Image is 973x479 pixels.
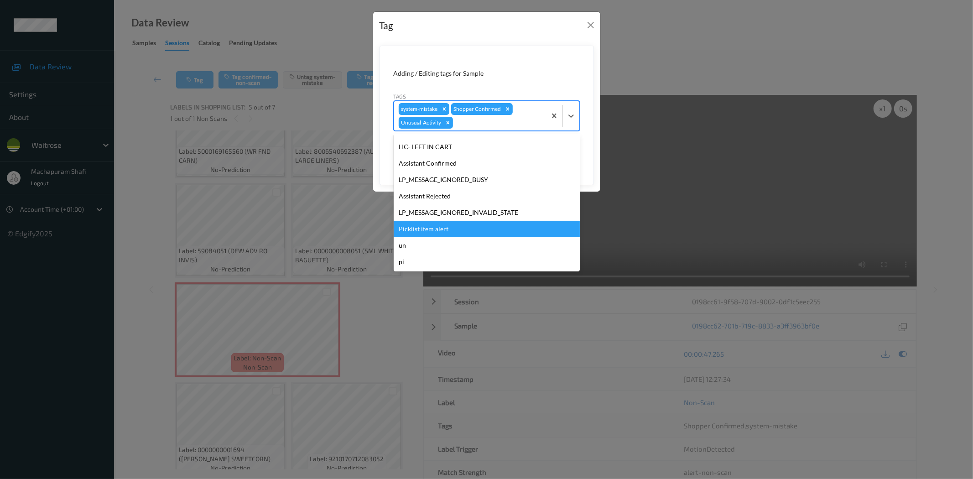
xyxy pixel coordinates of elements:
[394,172,580,188] div: LP_MESSAGE_IGNORED_BUSY
[394,237,580,254] div: un
[394,92,406,100] label: Tags
[451,103,503,115] div: Shopper Confirmed
[380,18,394,33] div: Tag
[394,204,580,221] div: LP_MESSAGE_IGNORED_INVALID_STATE
[394,221,580,237] div: Picklist item alert
[394,188,580,204] div: Assistant Rejected
[399,117,443,129] div: Unusual-Activity
[394,155,580,172] div: Assistant Confirmed
[399,103,439,115] div: system-mistake
[503,103,513,115] div: Remove Shopper Confirmed
[394,69,580,78] div: Adding / Editing tags for Sample
[394,254,580,270] div: pi
[394,139,580,155] div: LIC- LEFT IN CART
[584,19,597,31] button: Close
[443,117,453,129] div: Remove Unusual-Activity
[439,103,449,115] div: Remove system-mistake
